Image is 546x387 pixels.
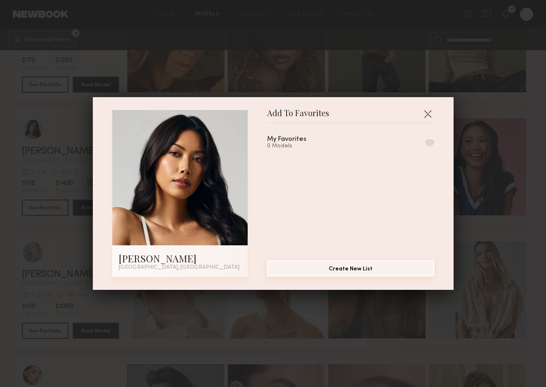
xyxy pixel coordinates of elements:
[267,110,329,122] span: Add To Favorites
[267,260,434,276] button: Create New List
[267,136,306,143] div: My Favorites
[119,265,241,270] div: [GEOGRAPHIC_DATA], [GEOGRAPHIC_DATA]
[421,107,434,120] button: Close
[267,143,326,149] div: 0 Models
[119,252,241,265] div: [PERSON_NAME]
